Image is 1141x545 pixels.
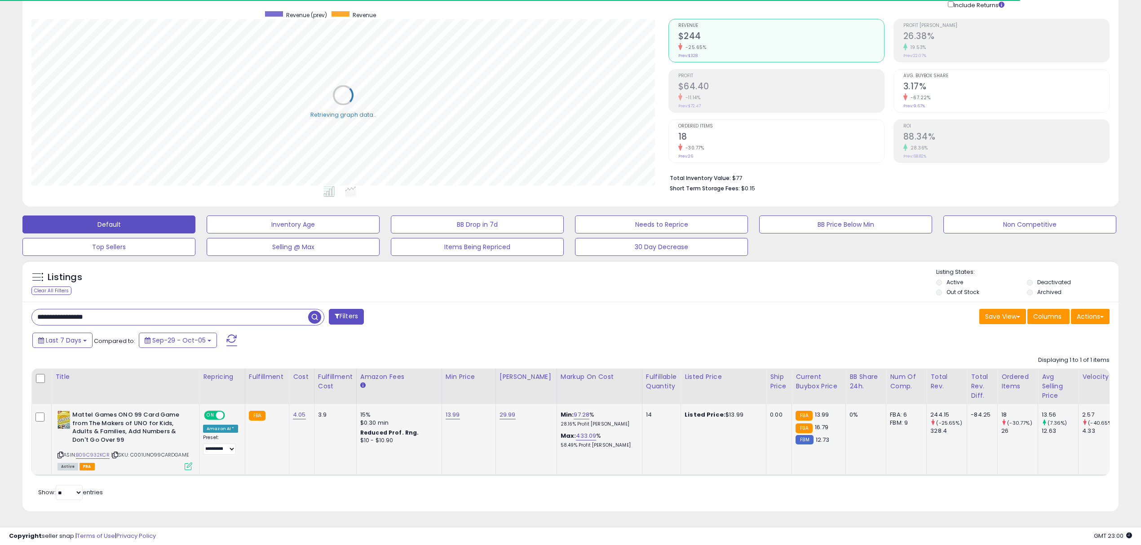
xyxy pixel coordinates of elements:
[1001,411,1038,419] div: 18
[561,421,635,427] p: 28.16% Profit [PERSON_NAME]
[561,442,635,448] p: 58.49% Profit [PERSON_NAME]
[360,437,435,444] div: $10 - $10.90
[139,333,217,348] button: Sep-29 - Oct-05
[1071,309,1110,324] button: Actions
[678,154,693,159] small: Prev: 26
[936,419,962,426] small: (-25.65%)
[207,215,380,233] button: Inventory Age
[682,44,707,51] small: -25.65%
[203,435,238,455] div: Preset:
[678,31,884,43] h2: $244
[903,53,926,58] small: Prev: 22.07%
[678,124,884,129] span: Ordered Items
[38,488,103,497] span: Show: entries
[796,411,812,421] small: FBA
[796,423,812,433] small: FBA
[152,336,206,345] span: Sep-29 - Oct-05
[500,372,553,382] div: [PERSON_NAME]
[646,411,674,419] div: 14
[890,411,920,419] div: FBA: 6
[310,110,376,119] div: Retrieving graph data..
[903,154,926,159] small: Prev: 68.82%
[815,423,829,431] span: 16.79
[116,532,156,540] a: Privacy Policy
[32,333,93,348] button: Last 7 Days
[685,410,725,419] b: Listed Price:
[57,463,78,470] span: All listings currently available for purchase on Amazon
[930,411,967,419] div: 244.15
[815,410,829,419] span: 13.99
[903,132,1109,144] h2: 88.34%
[224,412,238,419] span: OFF
[360,372,438,382] div: Amazon Fees
[890,419,920,427] div: FBM: 9
[971,372,994,400] div: Total Rev. Diff.
[293,372,310,382] div: Cost
[770,411,785,419] div: 0.00
[979,309,1026,324] button: Save View
[907,145,928,151] small: 28.36%
[903,31,1109,43] h2: 26.38%
[1037,288,1061,296] label: Archived
[575,215,748,233] button: Needs to Reprice
[293,410,306,419] a: 4.05
[557,369,642,404] th: The percentage added to the cost of goods (COGS) that forms the calculator for Min & Max prices.
[22,215,195,233] button: Default
[360,419,435,427] div: $0.30 min
[1094,532,1132,540] span: 2025-10-13 23:00 GMT
[930,372,963,391] div: Total Rev.
[670,174,731,182] b: Total Inventory Value:
[1001,427,1038,435] div: 26
[94,337,135,345] span: Compared to:
[9,532,156,541] div: seller snap | |
[9,532,42,540] strong: Copyright
[72,411,181,446] b: Mattel Games ONO 99 Card Game from The Makers of UNO for Kids, Adults & Families, Add Numbers & D...
[76,451,110,459] a: B09C932KCR
[1048,419,1067,426] small: (7.36%)
[816,435,830,444] span: 12.73
[849,411,879,419] div: 0%
[678,81,884,93] h2: $64.40
[796,435,813,444] small: FBM
[1037,278,1071,286] label: Deactivated
[670,172,1103,183] li: $77
[682,94,701,101] small: -11.14%
[48,271,82,284] h5: Listings
[329,309,364,325] button: Filters
[907,94,931,101] small: -67.22%
[907,44,926,51] small: 19.53%
[205,412,216,419] span: ON
[1082,372,1115,382] div: Velocity
[971,411,991,419] div: -84.25
[849,372,882,391] div: BB Share 24h.
[903,81,1109,93] h2: 3.17%
[391,215,564,233] button: BB Drop in 7d
[575,238,748,256] button: 30 Day Decrease
[360,411,435,419] div: 15%
[77,532,115,540] a: Terms of Use
[249,411,265,421] small: FBA
[249,372,285,382] div: Fulfillment
[207,238,380,256] button: Selling @ Max
[1042,427,1078,435] div: 12.63
[890,372,923,391] div: Num of Comp.
[576,431,596,440] a: 433.09
[678,103,701,109] small: Prev: $72.47
[574,410,589,419] a: 97.28
[943,215,1116,233] button: Non Competitive
[391,238,564,256] button: Items Being Repriced
[678,132,884,144] h2: 18
[561,432,635,448] div: %
[685,411,759,419] div: $13.99
[903,124,1109,129] span: ROI
[55,372,195,382] div: Title
[770,372,788,391] div: Ship Price
[903,23,1109,28] span: Profit [PERSON_NAME]
[318,411,349,419] div: 3.9
[1001,372,1034,391] div: Ordered Items
[759,215,932,233] button: BB Price Below Min
[796,372,842,391] div: Current Buybox Price
[946,278,963,286] label: Active
[741,184,755,193] span: $0.15
[936,268,1119,277] p: Listing States:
